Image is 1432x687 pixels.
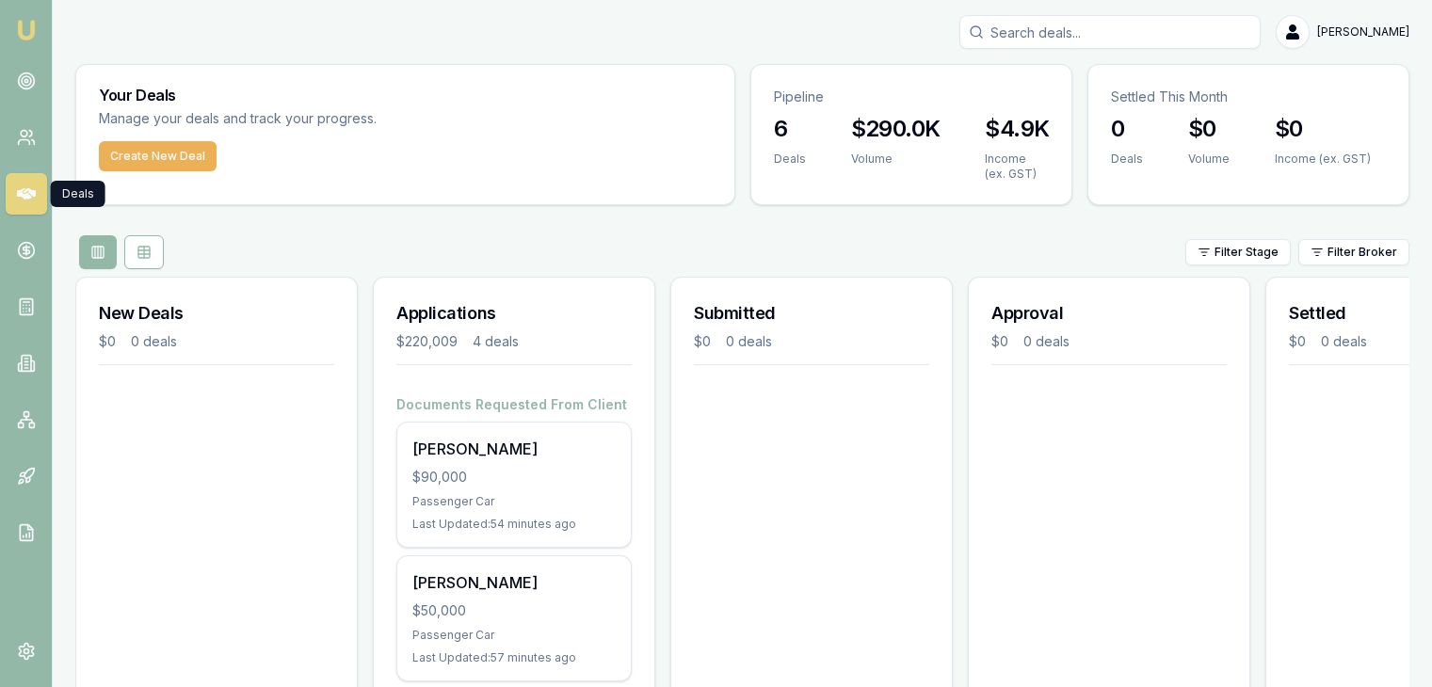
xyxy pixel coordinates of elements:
div: $220,009 [396,332,458,351]
div: 0 deals [726,332,772,351]
h3: $0 [1275,114,1371,144]
h3: $290.0K [851,114,941,144]
div: Deals [1111,152,1143,167]
img: emu-icon-u.png [15,19,38,41]
div: 0 deals [1321,332,1367,351]
div: Deals [51,181,105,207]
div: Volume [1188,152,1230,167]
div: $0 [1289,332,1306,351]
div: [PERSON_NAME] [412,571,616,594]
h3: Approval [991,300,1227,327]
p: Manage your deals and track your progress. [99,108,581,130]
h3: Submitted [694,300,929,327]
button: Filter Stage [1185,239,1291,265]
div: Passenger Car [412,628,616,643]
h4: Documents Requested From Client [396,395,632,414]
div: 0 deals [1023,332,1070,351]
div: Deals [774,152,806,167]
div: Passenger Car [412,494,616,509]
div: Volume [851,152,941,167]
span: Filter Broker [1327,245,1397,260]
div: Last Updated: 54 minutes ago [412,517,616,532]
h3: 6 [774,114,806,144]
div: Last Updated: 57 minutes ago [412,650,616,665]
div: $90,000 [412,468,616,487]
h3: $0 [1188,114,1230,144]
div: Income (ex. GST) [1275,152,1371,167]
div: [PERSON_NAME] [412,438,616,460]
span: [PERSON_NAME] [1317,24,1409,40]
div: 0 deals [131,332,177,351]
button: Create New Deal [99,141,217,171]
h3: New Deals [99,300,334,327]
div: $0 [991,332,1008,351]
p: Settled This Month [1111,88,1386,106]
h3: 0 [1111,114,1143,144]
h3: Applications [396,300,632,327]
div: Income (ex. GST) [985,152,1049,182]
div: 4 deals [473,332,519,351]
h3: $4.9K [985,114,1049,144]
span: Filter Stage [1215,245,1279,260]
input: Search deals [959,15,1261,49]
p: Pipeline [774,88,1049,106]
div: $0 [694,332,711,351]
div: $50,000 [412,601,616,620]
div: $0 [99,332,116,351]
button: Filter Broker [1298,239,1409,265]
h3: Your Deals [99,88,712,103]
